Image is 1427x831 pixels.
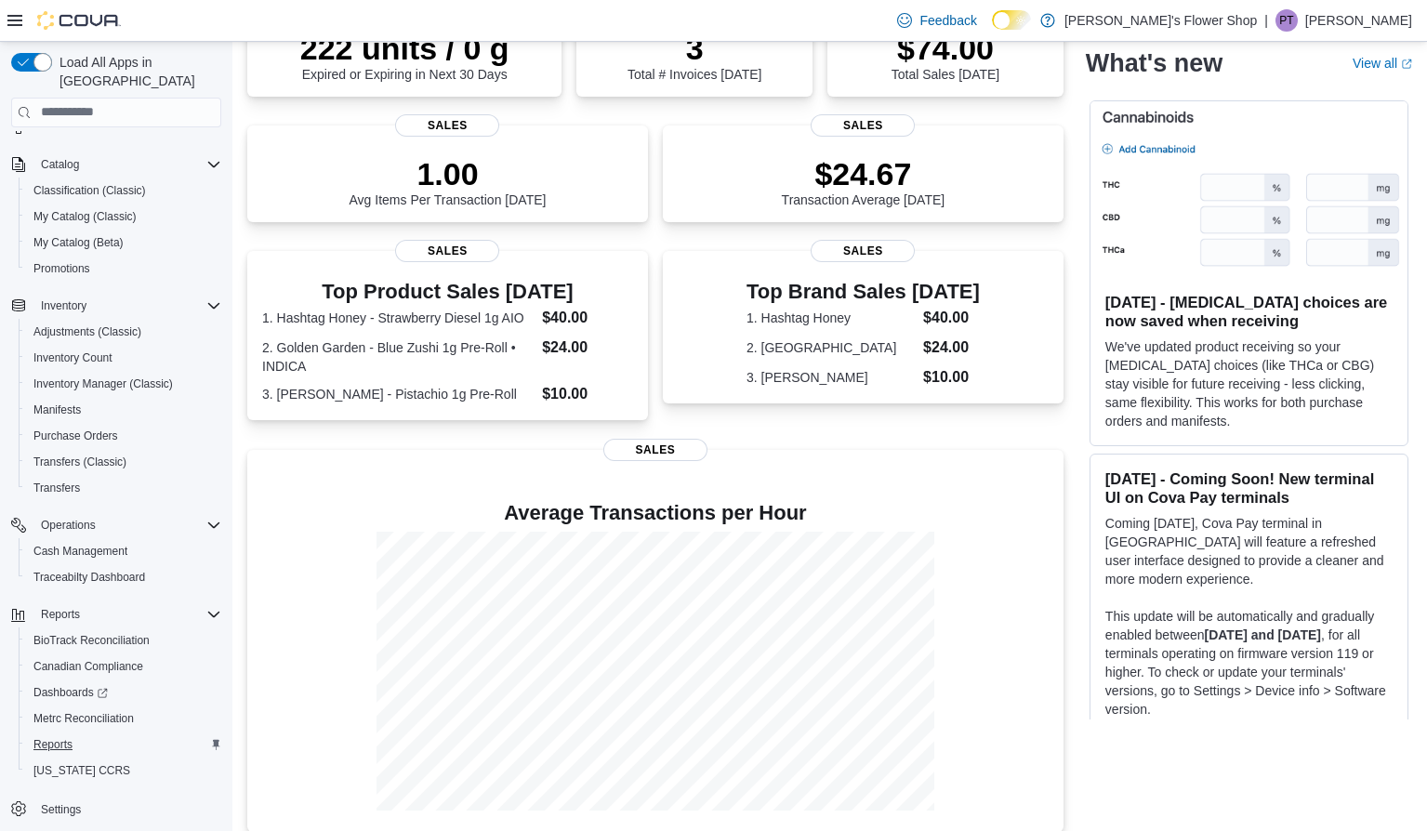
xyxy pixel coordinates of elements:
[628,30,761,82] div: Total # Invoices [DATE]
[1305,9,1412,32] p: [PERSON_NAME]
[26,205,144,228] a: My Catalog (Classic)
[19,345,229,371] button: Inventory Count
[19,371,229,397] button: Inventory Manager (Classic)
[395,114,499,137] span: Sales
[33,544,127,559] span: Cash Management
[747,281,980,303] h3: Top Brand Sales [DATE]
[811,114,915,137] span: Sales
[350,155,547,192] p: 1.00
[33,295,221,317] span: Inventory
[395,240,499,262] span: Sales
[26,373,221,395] span: Inventory Manager (Classic)
[26,759,221,782] span: Washington CCRS
[4,512,229,538] button: Operations
[19,230,229,256] button: My Catalog (Beta)
[19,256,229,282] button: Promotions
[19,758,229,784] button: [US_STATE] CCRS
[26,451,221,473] span: Transfers (Classic)
[19,204,229,230] button: My Catalog (Classic)
[33,603,221,626] span: Reports
[26,681,115,704] a: Dashboards
[1353,56,1412,71] a: View allExternal link
[26,733,80,756] a: Reports
[782,155,945,192] p: $24.67
[41,802,81,817] span: Settings
[19,397,229,423] button: Manifests
[1064,9,1257,32] p: [PERSON_NAME]'s Flower Shop
[1105,337,1393,430] p: We've updated product receiving so your [MEDICAL_DATA] choices (like THCa or CBG) stay visible fo...
[26,231,221,254] span: My Catalog (Beta)
[26,759,138,782] a: [US_STATE] CCRS
[33,633,150,648] span: BioTrack Reconciliation
[26,373,180,395] a: Inventory Manager (Classic)
[26,321,221,343] span: Adjustments (Classic)
[782,155,945,207] div: Transaction Average [DATE]
[811,240,915,262] span: Sales
[19,178,229,204] button: Classification (Classic)
[1105,607,1393,719] p: This update will be automatically and gradually enabled between , for all terminals operating on ...
[26,629,221,652] span: BioTrack Reconciliation
[33,376,173,391] span: Inventory Manager (Classic)
[26,257,221,280] span: Promotions
[26,540,135,562] a: Cash Management
[892,30,999,82] div: Total Sales [DATE]
[26,179,153,202] a: Classification (Classic)
[26,257,98,280] a: Promotions
[26,321,149,343] a: Adjustments (Classic)
[923,307,980,329] dd: $40.00
[19,319,229,345] button: Adjustments (Classic)
[33,737,73,752] span: Reports
[26,681,221,704] span: Dashboards
[19,732,229,758] button: Reports
[33,153,221,176] span: Catalog
[41,157,79,172] span: Catalog
[992,10,1031,30] input: Dark Mode
[19,449,229,475] button: Transfers (Classic)
[747,338,916,357] dt: 2. [GEOGRAPHIC_DATA]
[26,399,88,421] a: Manifests
[33,429,118,443] span: Purchase Orders
[262,385,535,403] dt: 3. [PERSON_NAME] - Pistachio 1g Pre-Roll
[26,655,151,678] a: Canadian Compliance
[26,566,221,588] span: Traceabilty Dashboard
[19,538,229,564] button: Cash Management
[26,655,221,678] span: Canadian Compliance
[1264,9,1268,32] p: |
[1275,9,1298,32] div: Peter Tzannes
[26,451,134,473] a: Transfers (Classic)
[33,350,112,365] span: Inventory Count
[41,298,86,313] span: Inventory
[26,566,152,588] a: Traceabilty Dashboard
[1086,48,1222,78] h2: What's new
[26,399,221,421] span: Manifests
[33,295,94,317] button: Inventory
[33,685,108,700] span: Dashboards
[262,309,535,327] dt: 1. Hashtag Honey - Strawberry Diesel 1g AIO
[33,514,221,536] span: Operations
[33,402,81,417] span: Manifests
[19,423,229,449] button: Purchase Orders
[33,763,130,778] span: [US_STATE] CCRS
[603,439,707,461] span: Sales
[350,155,547,207] div: Avg Items Per Transaction [DATE]
[33,235,124,250] span: My Catalog (Beta)
[262,281,633,303] h3: Top Product Sales [DATE]
[1105,469,1393,507] h3: [DATE] - Coming Soon! New terminal UI on Cova Pay terminals
[1105,293,1393,330] h3: [DATE] - [MEDICAL_DATA] choices are now saved when receiving
[1205,627,1321,642] strong: [DATE] and [DATE]
[33,514,103,536] button: Operations
[19,475,229,501] button: Transfers
[26,629,157,652] a: BioTrack Reconciliation
[26,733,221,756] span: Reports
[628,30,761,67] p: 3
[33,324,141,339] span: Adjustments (Classic)
[26,707,221,730] span: Metrc Reconciliation
[41,607,80,622] span: Reports
[19,679,229,706] a: Dashboards
[542,336,633,359] dd: $24.00
[4,795,229,822] button: Settings
[4,601,229,627] button: Reports
[26,231,131,254] a: My Catalog (Beta)
[26,347,221,369] span: Inventory Count
[52,53,221,90] span: Load All Apps in [GEOGRAPHIC_DATA]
